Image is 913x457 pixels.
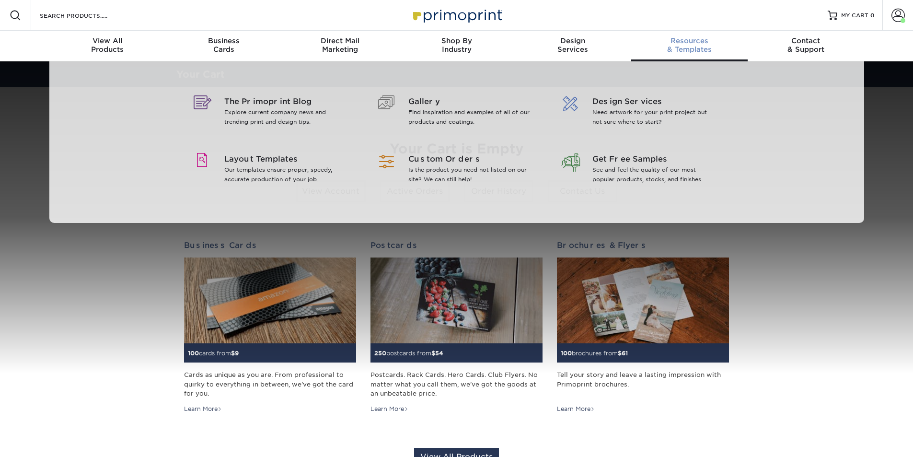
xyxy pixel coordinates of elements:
span: Layout Templates [224,153,348,165]
p: Is the product you need not listed on our site? We can still help! [408,165,532,184]
a: Contact& Support [748,31,864,61]
p: See and feel the quality of our most popular products, stocks, and finishes. [592,165,717,184]
span: 0 [870,12,875,19]
a: Resources& Templates [631,31,748,61]
div: & Support [748,36,864,54]
a: The Primoprint Blog Explore current company news and trending print and design tips. [188,84,358,142]
div: Learn More [184,405,222,413]
div: Learn More [370,405,408,413]
a: Gallery Find inspiration and examples of all of our products and coatings. [372,84,542,142]
div: Cards [165,36,282,54]
span: View All [49,36,166,45]
span: Direct Mail [282,36,398,45]
p: Find inspiration and examples of all of our products and coatings. [408,107,532,127]
a: DesignServices [515,31,631,61]
a: BusinessCards [165,31,282,61]
input: SEARCH PRODUCTS..... [39,10,132,21]
a: Shop ByIndustry [398,31,515,61]
div: Cards as unique as you are. From professional to quirky to everything in between, we've got the c... [184,370,356,398]
p: Explore current company news and trending print and design tips. [224,107,348,127]
span: Business [165,36,282,45]
a: Custom Orders Is the product you need not listed on our site? We can still help! [372,142,542,199]
img: Primoprint [409,5,505,25]
span: Shop By [398,36,515,45]
a: Get Free Samples See and feel the quality of our most popular products, stocks, and finishes. [556,142,726,199]
span: Contact [748,36,864,45]
span: MY CART [841,12,868,20]
span: Design Services [592,96,717,107]
div: & Templates [631,36,748,54]
div: Postcards. Rack Cards. Hero Cards. Club Flyers. No matter what you call them, we've got the goods... [370,370,543,398]
span: Design [515,36,631,45]
span: The Primoprint Blog [224,96,348,107]
span: Gallery [408,96,532,107]
div: Industry [398,36,515,54]
p: Our templates ensure proper, speedy, accurate production of your job. [224,165,348,184]
div: Products [49,36,166,54]
div: Services [515,36,631,54]
div: Tell your story and leave a lasting impression with Primoprint brochures. [557,370,729,398]
a: View AllProducts [49,31,166,61]
div: Marketing [282,36,398,54]
span: Resources [631,36,748,45]
div: Learn More [557,405,595,413]
span: Get Free Samples [592,153,717,165]
span: Custom Orders [408,153,532,165]
a: Direct MailMarketing [282,31,398,61]
a: Design Services Need artwork for your print project but not sure where to start? [556,84,726,142]
a: Layout Templates Our templates ensure proper, speedy, accurate production of your job. [188,142,358,199]
p: Need artwork for your print project but not sure where to start? [592,107,717,127]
